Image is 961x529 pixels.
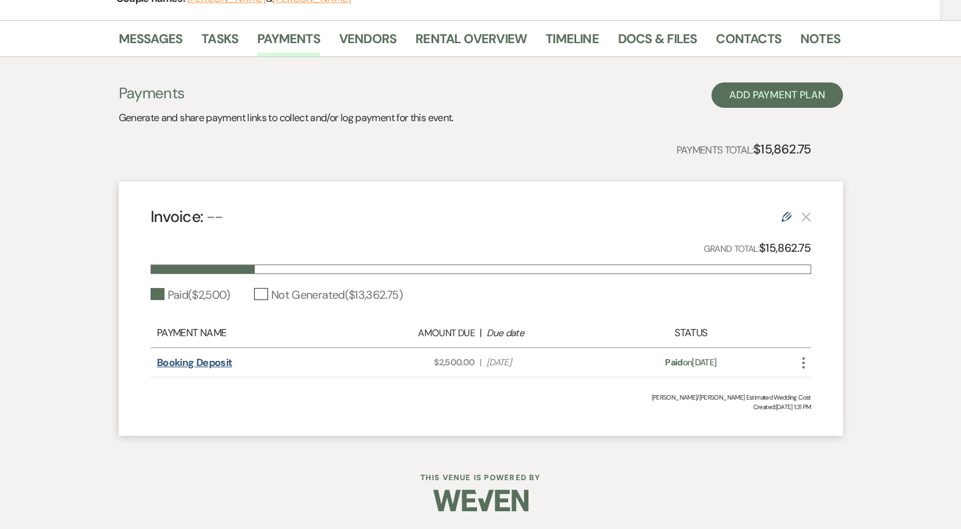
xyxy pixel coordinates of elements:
strong: $15,862.75 [753,141,811,157]
span: Created: [DATE] 1:31 PM [151,402,811,412]
div: Not Generated ( $13,362.75 ) [254,287,403,304]
div: on [DATE] [610,356,772,369]
div: Payment Name [157,325,351,341]
div: Paid ( $2,500 ) [151,287,230,304]
a: Contacts [716,29,781,56]
span: -- [206,206,224,227]
h3: Payments [119,82,454,104]
span: $2,500.00 [358,356,474,369]
a: Notes [800,29,840,56]
a: Messages [119,29,183,56]
a: Rental Overview [415,29,527,56]
img: Weven Logo [433,478,528,523]
span: | [480,356,481,369]
h4: Invoice: [151,206,224,228]
a: Tasks [201,29,238,56]
button: Add Payment Plan [711,82,843,108]
a: Payments [257,29,320,56]
a: Booking Deposit [157,356,232,369]
a: Docs & Files [618,29,697,56]
a: Timeline [546,29,599,56]
button: This payment plan cannot be deleted because it contains links that have been paid through Weven’s... [801,211,811,222]
p: Payments Total: [676,139,810,159]
p: Generate and share payment links to collect and/or log payment for this event. [119,110,454,126]
div: [PERSON_NAME]/[PERSON_NAME] Estimated Wedding Cost [151,393,811,402]
div: | [351,325,610,341]
div: Due date [487,326,603,341]
div: Status [610,325,772,341]
div: Amount Due [358,326,474,341]
p: Grand Total: [704,239,811,258]
span: [DATE] [487,356,603,369]
a: Vendors [339,29,396,56]
span: Paid [665,356,682,368]
strong: $15,862.75 [759,240,811,256]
